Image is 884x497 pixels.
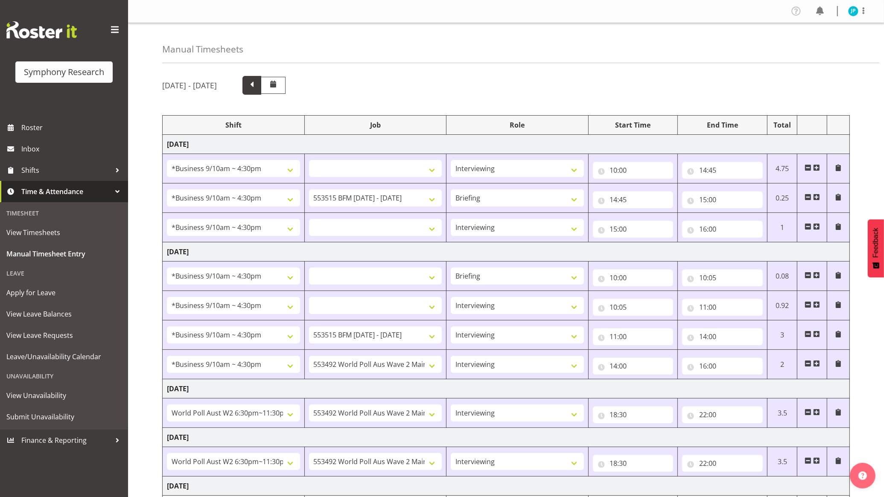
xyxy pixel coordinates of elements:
[163,242,850,262] td: [DATE]
[2,346,126,367] a: Leave/Unavailability Calendar
[6,226,122,239] span: View Timesheets
[767,213,797,242] td: 1
[767,262,797,291] td: 0.08
[593,269,674,286] input: Click to select...
[6,308,122,320] span: View Leave Balances
[682,406,763,423] input: Click to select...
[6,350,122,363] span: Leave/Unavailability Calendar
[2,385,126,406] a: View Unavailability
[772,120,793,130] div: Total
[2,243,126,264] a: Manual Timesheet Entry
[6,389,122,402] span: View Unavailability
[162,81,217,90] h5: [DATE] - [DATE]
[682,221,763,238] input: Click to select...
[6,286,122,299] span: Apply for Leave
[767,291,797,320] td: 0.92
[2,406,126,427] a: Submit Unavailability
[682,455,763,472] input: Click to select...
[593,406,674,423] input: Click to select...
[593,299,674,316] input: Click to select...
[858,471,867,480] img: help-xxl-2.png
[163,428,850,447] td: [DATE]
[162,44,243,54] h4: Manual Timesheets
[767,183,797,213] td: 0.25
[2,303,126,325] a: View Leave Balances
[2,204,126,222] div: Timesheet
[593,162,674,179] input: Click to select...
[593,191,674,208] input: Click to select...
[848,6,858,16] img: jake-pringle11873.jpg
[309,120,442,130] div: Job
[6,410,122,423] span: Submit Unavailability
[767,447,797,477] td: 3.5
[682,191,763,208] input: Click to select...
[682,269,763,286] input: Click to select...
[682,162,763,179] input: Click to select...
[21,142,124,155] span: Inbox
[682,357,763,375] input: Click to select...
[767,398,797,428] td: 3.5
[593,357,674,375] input: Click to select...
[451,120,584,130] div: Role
[6,21,77,38] img: Rosterit website logo
[21,121,124,134] span: Roster
[872,228,880,258] span: Feedback
[2,222,126,243] a: View Timesheets
[163,379,850,398] td: [DATE]
[21,434,111,447] span: Finance & Reporting
[167,120,300,130] div: Shift
[6,247,122,260] span: Manual Timesheet Entry
[868,219,884,277] button: Feedback - Show survey
[2,325,126,346] a: View Leave Requests
[24,66,104,78] div: Symphony Research
[593,120,674,130] div: Start Time
[163,135,850,154] td: [DATE]
[6,329,122,342] span: View Leave Requests
[21,164,111,177] span: Shifts
[767,350,797,379] td: 2
[21,185,111,198] span: Time & Attendance
[682,328,763,345] input: Click to select...
[593,455,674,472] input: Click to select...
[2,367,126,385] div: Unavailability
[682,299,763,316] input: Click to select...
[682,120,763,130] div: End Time
[593,328,674,345] input: Click to select...
[593,221,674,238] input: Click to select...
[767,320,797,350] td: 3
[2,282,126,303] a: Apply for Leave
[163,477,850,496] td: [DATE]
[767,154,797,183] td: 4.75
[2,264,126,282] div: Leave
